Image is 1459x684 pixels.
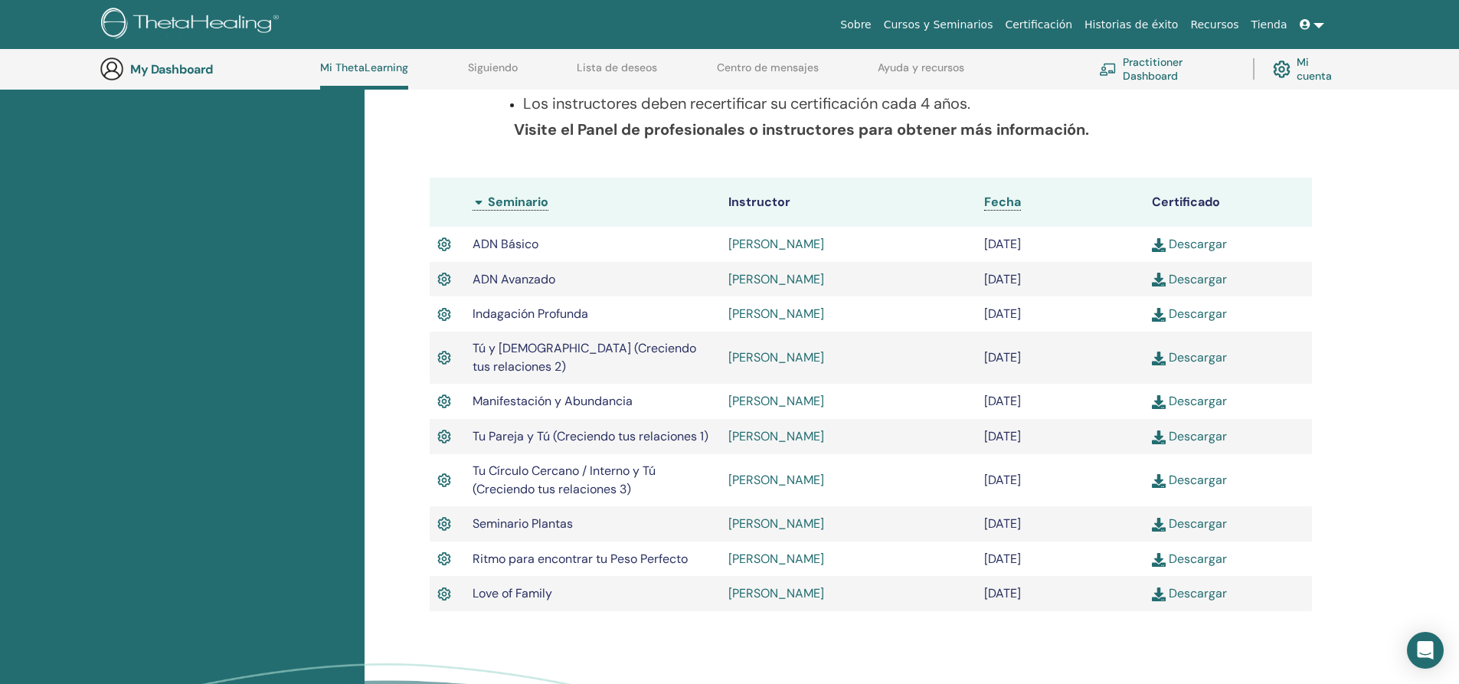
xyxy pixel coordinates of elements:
a: Practitioner Dashboard [1099,52,1235,86]
a: [PERSON_NAME] [728,585,824,601]
img: download.svg [1152,395,1166,409]
span: Tú y [DEMOGRAPHIC_DATA] (Creciendo tus relaciones 2) [473,340,696,375]
a: Descargar [1152,271,1227,287]
span: Tu Pareja y Tú (Creciendo tus relaciones 1) [473,428,708,444]
img: download.svg [1152,273,1166,286]
span: Seminario Plantas [473,515,573,532]
td: [DATE] [976,576,1144,611]
img: cog.svg [1273,57,1291,81]
img: Active Certificate [437,514,451,534]
a: Recursos [1184,11,1245,39]
a: [PERSON_NAME] [728,236,824,252]
a: Descargar [1152,236,1227,252]
img: Active Certificate [437,234,451,254]
a: Sobre [834,11,877,39]
a: Descargar [1152,551,1227,567]
td: [DATE] [976,332,1144,384]
div: Open Intercom Messenger [1407,632,1444,669]
img: download.svg [1152,308,1166,322]
a: [PERSON_NAME] [728,428,824,444]
a: Ayuda y recursos [878,61,964,86]
p: Los instructores deben recertificar su certificación cada 4 años. [523,92,1236,115]
img: Active Certificate [437,391,451,411]
img: Active Certificate [437,348,451,368]
th: Instructor [721,178,976,227]
td: [DATE] [976,262,1144,297]
a: Tienda [1245,11,1294,39]
img: Active Certificate [437,470,451,490]
a: Descargar [1152,472,1227,488]
a: [PERSON_NAME] [728,393,824,409]
td: [DATE] [976,419,1144,454]
a: [PERSON_NAME] [728,551,824,567]
img: download.svg [1152,553,1166,567]
a: Descargar [1152,585,1227,601]
a: [PERSON_NAME] [728,271,824,287]
h3: My Dashboard [130,62,283,77]
td: [DATE] [976,506,1144,542]
a: Descargar [1152,393,1227,409]
a: [PERSON_NAME] [728,515,824,532]
a: Descargar [1152,306,1227,322]
span: Tu Círculo Cercano / Interno y Tú (Creciendo tus relaciones 3) [473,463,656,497]
a: Descargar [1152,349,1227,365]
td: [DATE] [976,384,1144,419]
a: [PERSON_NAME] [728,349,824,365]
img: download.svg [1152,587,1166,601]
a: [PERSON_NAME] [728,306,824,322]
span: Indagación Profunda [473,306,588,322]
img: Active Certificate [437,305,451,325]
a: Descargar [1152,515,1227,532]
a: Mi cuenta [1273,52,1344,86]
a: Siguiendo [468,61,518,86]
span: Love of Family [473,585,552,601]
span: ADN Avanzado [473,271,555,287]
a: Lista de deseos [577,61,657,86]
img: generic-user-icon.jpg [100,57,124,81]
img: download.svg [1152,238,1166,252]
th: Certificado [1144,178,1312,227]
a: Mi ThetaLearning [320,61,408,90]
a: Certificación [999,11,1078,39]
b: Visite el Panel de profesionales o instructores para obtener más información. [514,119,1089,139]
span: Manifestación y Abundancia [473,393,633,409]
a: Cursos y Seminarios [878,11,999,39]
td: [DATE] [976,296,1144,332]
img: Active Certificate [437,584,451,604]
img: Active Certificate [437,270,451,290]
span: Ritmo para encontrar tu Peso Perfecto [473,551,688,567]
img: chalkboard-teacher.svg [1099,63,1117,76]
span: Fecha [984,194,1021,210]
img: download.svg [1152,352,1166,365]
a: Fecha [984,194,1021,211]
td: [DATE] [976,542,1144,577]
a: [PERSON_NAME] [728,472,824,488]
a: Historias de éxito [1078,11,1184,39]
a: Descargar [1152,428,1227,444]
img: download.svg [1152,518,1166,532]
td: [DATE] [976,227,1144,262]
img: Active Certificate [437,549,451,569]
td: [DATE] [976,454,1144,506]
img: logo.png [101,8,284,42]
img: download.svg [1152,430,1166,444]
span: ADN Básico [473,236,538,252]
img: download.svg [1152,474,1166,488]
img: Active Certificate [437,427,451,447]
a: Centro de mensajes [717,61,819,86]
